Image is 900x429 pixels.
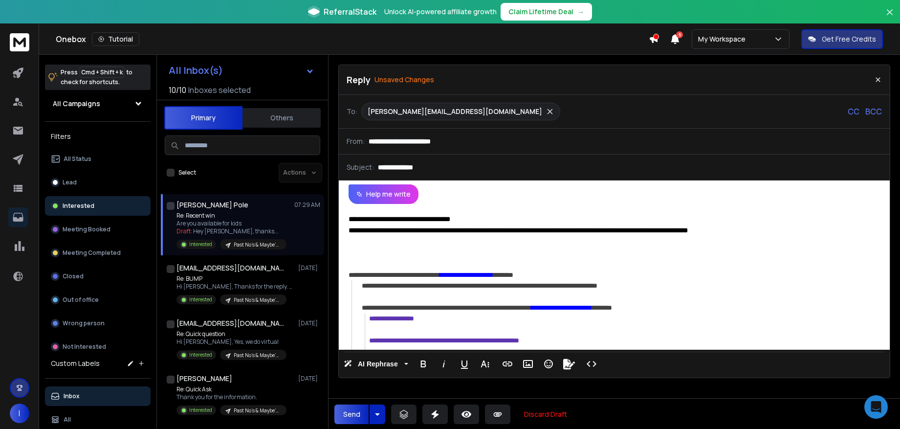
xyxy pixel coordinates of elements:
span: AI Rephrase [356,360,400,368]
button: Closed [45,267,151,286]
h1: [PERSON_NAME] [176,374,232,384]
label: Select [178,169,196,177]
button: Get Free Credits [801,29,883,49]
h1: [PERSON_NAME] Pole [176,200,248,210]
button: More Text [476,354,494,374]
p: Interested [189,351,212,359]
button: Not Interested [45,337,151,357]
p: CC [848,106,859,117]
button: Discard Draft [516,405,575,424]
span: 5 [676,31,683,38]
button: Send [334,405,369,424]
h3: Inboxes selected [188,84,251,96]
button: I [10,404,29,423]
p: Re: Recent win [176,212,286,220]
p: Re: Quick Ask [176,385,286,393]
h3: Custom Labels [51,359,100,368]
p: Interested [63,202,94,210]
p: Press to check for shortcuts. [61,68,132,87]
p: Past No's & Maybe's [DATE] [234,241,281,248]
p: [DATE] [298,319,320,327]
button: Interested [45,196,151,216]
button: Meeting Booked [45,220,151,239]
p: Closed [63,272,84,280]
button: Insert Image (⌘P) [519,354,537,374]
p: 07:29 AM [294,201,320,209]
button: All Campaigns [45,94,151,113]
p: Are you available for kids [176,220,286,227]
h1: [EMAIL_ADDRESS][DOMAIN_NAME] [176,263,284,273]
p: From: [347,136,365,146]
button: Code View [582,354,601,374]
p: BCC [865,106,882,117]
p: [PERSON_NAME][EMAIL_ADDRESS][DOMAIN_NAME] [368,107,542,116]
p: Re: Quick question [176,330,286,338]
button: Tutorial [92,32,139,46]
h1: [EMAIL_ADDRESS][DOMAIN_NAME] [176,318,284,328]
p: Meeting Completed [63,249,121,257]
p: Reply [347,73,371,87]
button: Underline (⌘U) [455,354,474,374]
button: Emoticons [539,354,558,374]
button: Wrong person [45,314,151,333]
p: Wrong person [63,319,105,327]
button: Bold (⌘B) [414,354,433,374]
p: All [64,416,71,424]
button: Help me write [349,184,418,204]
div: Open Intercom Messenger [864,395,888,419]
p: [DATE] [298,375,320,383]
h1: All Campaigns [53,99,100,109]
p: [DATE] [298,264,320,272]
p: Past No's & Maybe's [DATE] [234,296,281,304]
p: Unlock AI-powered affiliate growth [384,7,497,17]
p: Lead [63,179,77,186]
h3: Filters [45,130,151,143]
p: Get Free Credits [822,34,876,44]
p: My Workspace [698,34,749,44]
button: Primary [164,106,242,130]
button: Out of office [45,290,151,310]
span: 10 / 10 [169,84,186,96]
button: Inbox [45,386,151,406]
p: Interested [189,406,212,414]
h1: All Inbox(s) [169,66,223,75]
p: Not Interested [63,343,106,351]
button: Others [242,107,321,129]
p: Hi [PERSON_NAME], Yes, we do virtual [176,338,286,346]
button: AI Rephrase [342,354,410,374]
p: Interested [189,296,212,303]
p: Hi [PERSON_NAME], Thanks for the reply. We [176,283,294,291]
button: All Inbox(s) [161,61,322,80]
p: Inbox [64,392,80,400]
span: Cmd + Shift + k [80,67,124,78]
p: Out of office [63,296,99,304]
button: Insert Link (⌘K) [498,354,517,374]
p: Interested [189,241,212,248]
button: Meeting Completed [45,243,151,263]
span: Draft: [176,227,192,235]
p: Re: BUMP [176,275,294,283]
p: Past No's & Maybe's [DATE] [234,407,281,414]
div: Onebox [56,32,649,46]
button: Italic (⌘I) [435,354,453,374]
p: Thank you for the information. [176,393,286,401]
button: Lead [45,173,151,192]
button: Signature [560,354,578,374]
p: Meeting Booked [63,226,110,233]
button: Close banner [883,6,896,29]
button: Claim Lifetime Deal→ [501,3,592,21]
p: Unsaved Changes [374,75,434,85]
span: → [577,7,584,17]
p: All Status [64,155,91,163]
p: Past No's & Maybe's [DATE] [234,352,281,359]
button: All Status [45,149,151,169]
p: To: [347,107,357,116]
span: ReferralStack [324,6,376,18]
span: Hey [PERSON_NAME], thanks ... [193,227,279,235]
p: Subject: [347,162,374,172]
